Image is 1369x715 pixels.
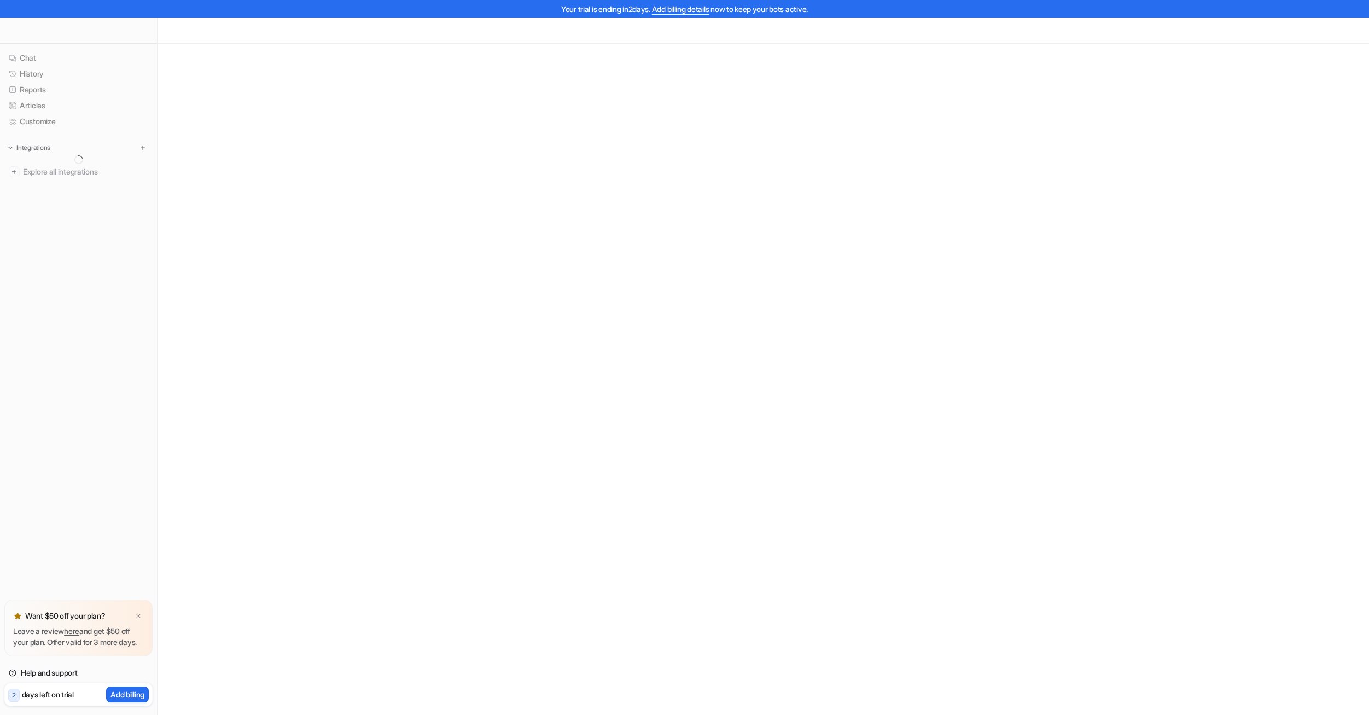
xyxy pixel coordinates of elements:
[7,144,14,152] img: expand menu
[22,689,74,700] p: days left on trial
[4,114,153,129] a: Customize
[4,98,153,113] a: Articles
[135,613,142,620] img: x
[4,164,153,179] a: Explore all integrations
[12,690,16,700] p: 2
[64,626,79,636] a: here
[652,4,709,14] a: Add billing details
[139,144,147,152] img: menu_add.svg
[9,166,20,177] img: explore all integrations
[13,626,144,648] p: Leave a review and get $50 off your plan. Offer valid for 3 more days.
[106,687,149,702] button: Add billing
[4,66,153,82] a: History
[13,612,22,620] img: star
[25,611,106,621] p: Want $50 off your plan?
[4,142,54,153] button: Integrations
[110,689,144,700] p: Add billing
[16,143,50,152] p: Integrations
[4,82,153,97] a: Reports
[4,50,153,66] a: Chat
[23,163,148,181] span: Explore all integrations
[4,665,153,681] a: Help and support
